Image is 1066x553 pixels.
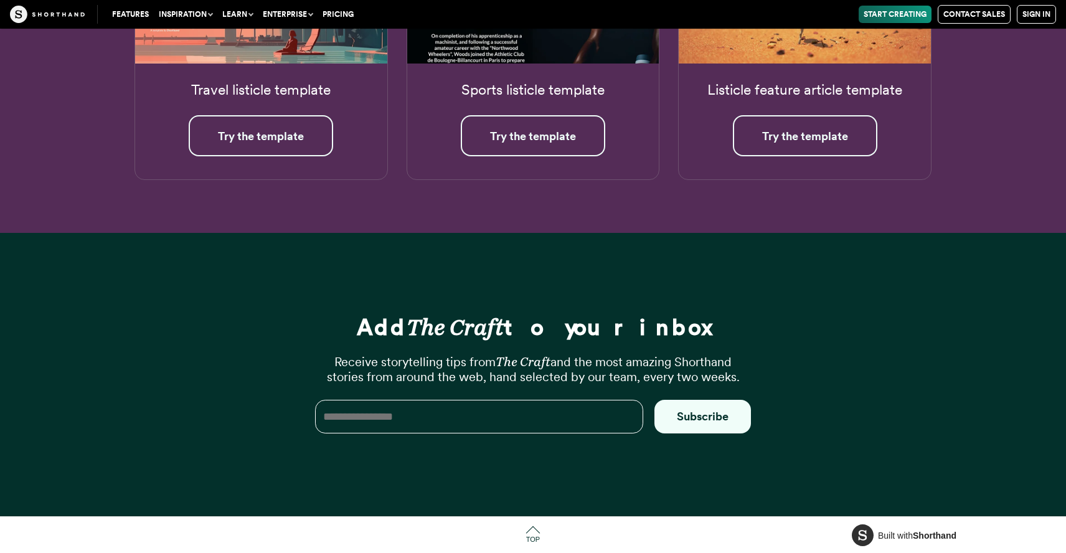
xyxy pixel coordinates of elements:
[461,115,605,157] a: Try the template
[10,6,85,23] img: The Craft
[938,5,1011,24] a: Contact Sales
[654,400,751,433] button: Subscribe
[852,524,956,546] a: Built withShorthand
[189,115,333,157] a: Try the template
[707,81,902,98] span: Listicle feature article template
[407,313,504,341] em: The Craft
[315,354,751,384] p: Receive storytelling tips from and the most amazing Shorthand stories from around the web, hand s...
[496,354,550,369] em: The Craft
[217,6,258,23] button: Learn
[258,6,318,23] button: Enterprise
[852,524,874,546] img: Shorthand logo
[191,81,331,98] span: Travel listicle template
[318,6,359,23] a: Pricing
[1017,5,1056,24] a: Sign in
[913,531,956,541] strong: Shorthand
[107,6,154,23] a: Features
[733,115,877,157] a: Try the template
[514,523,552,548] a: Top
[154,6,217,23] button: Inspiration
[315,316,751,339] h3: Add to your inbox
[859,6,932,23] a: Start Creating
[461,81,605,98] span: Sports listicle template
